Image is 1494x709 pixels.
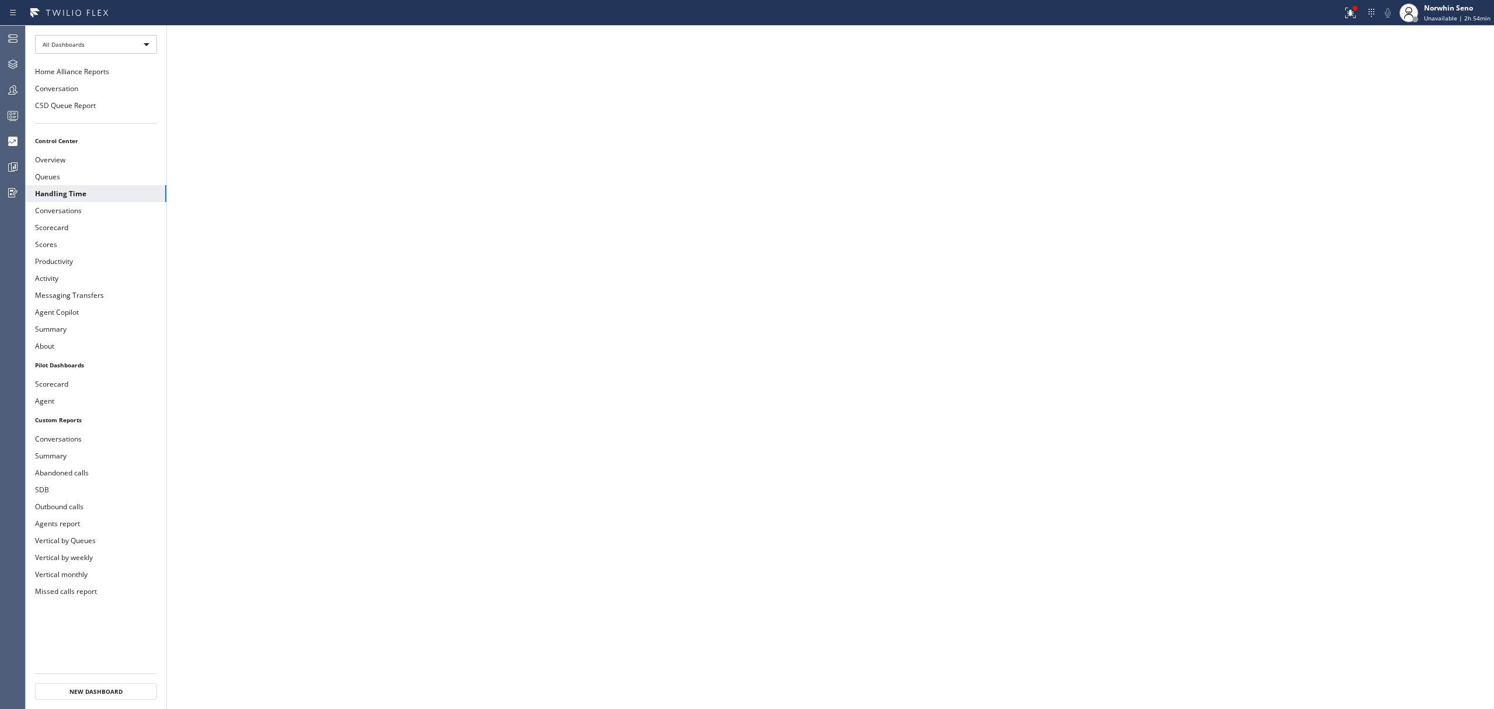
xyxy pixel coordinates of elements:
li: Control Center [26,133,166,148]
button: Scores [26,236,166,253]
li: Pilot Dashboards [26,357,166,373]
button: Mute [1380,5,1396,21]
button: Scorecard [26,376,166,392]
button: Conversations [26,202,166,219]
button: New Dashboard [35,683,157,700]
button: Activity [26,270,166,287]
button: Vertical by Queues [26,532,166,549]
button: Productivity [26,253,166,270]
button: Home Alliance Reports [26,63,166,80]
button: Handling Time [26,185,166,202]
button: Summary [26,321,166,338]
iframe: dashboard_ab6829a7ab71 [167,26,1494,709]
div: Norwhin Seno [1424,3,1490,13]
button: Conversations [26,430,166,447]
button: Vertical monthly [26,566,166,583]
button: Vertical by weekly [26,549,166,566]
button: Summary [26,447,166,464]
button: Agents report [26,515,166,532]
button: Overview [26,151,166,168]
button: Abandoned calls [26,464,166,481]
button: Outbound calls [26,498,166,515]
div: All Dashboards [35,35,157,54]
button: CSD Queue Report [26,97,166,114]
button: Missed calls report [26,583,166,600]
button: SDB [26,481,166,498]
button: Queues [26,168,166,185]
button: Agent [26,392,166,409]
button: Messaging Transfers [26,287,166,304]
li: Custom Reports [26,412,166,428]
button: Scorecard [26,219,166,236]
button: Conversation [26,80,166,97]
button: About [26,338,166,354]
span: Unavailable | 2h 54min [1424,14,1490,22]
button: Agent Copilot [26,304,166,321]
